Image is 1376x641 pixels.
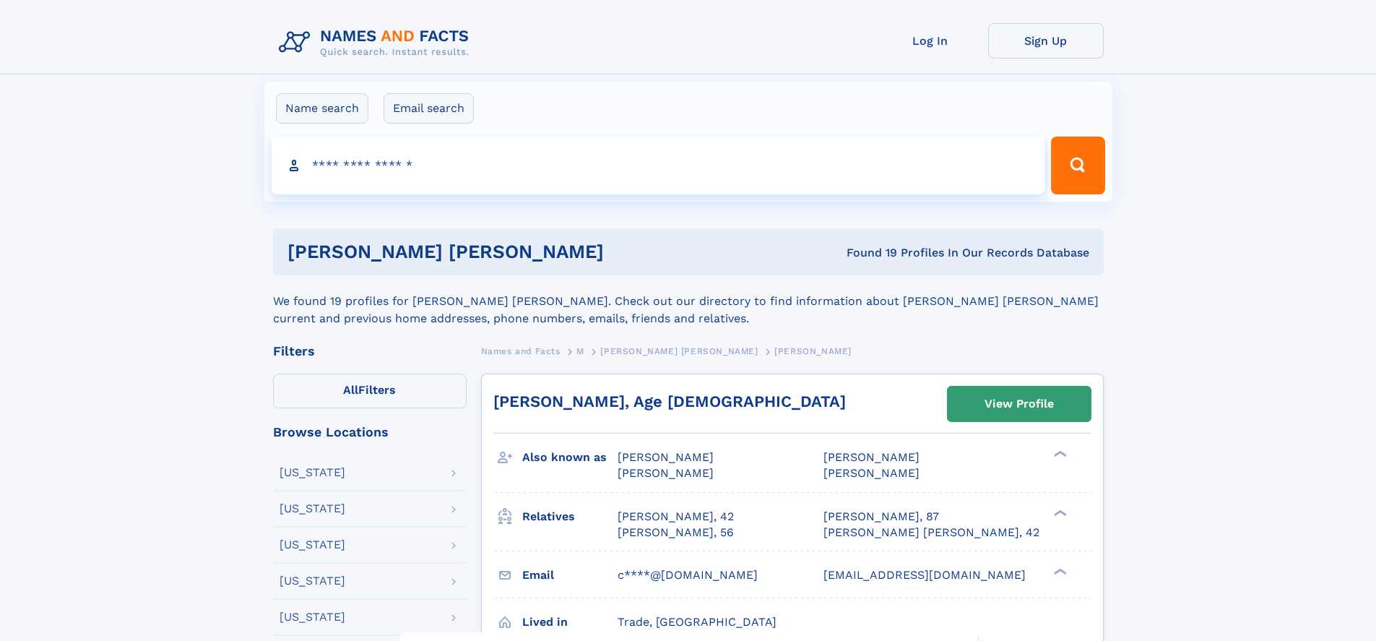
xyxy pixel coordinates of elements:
[273,426,467,439] div: Browse Locations
[618,525,734,541] a: [PERSON_NAME], 56
[823,568,1026,582] span: [EMAIL_ADDRESS][DOMAIN_NAME]
[618,509,734,525] a: [PERSON_NAME], 42
[725,245,1089,261] div: Found 19 Profiles In Our Records Database
[576,342,584,360] a: M
[287,243,725,261] h1: [PERSON_NAME] [PERSON_NAME]
[600,342,758,360] a: [PERSON_NAME] [PERSON_NAME]
[576,346,584,356] span: M
[873,23,988,59] a: Log In
[343,383,358,397] span: All
[1050,449,1068,459] div: ❯
[948,387,1091,421] a: View Profile
[522,563,618,588] h3: Email
[276,93,368,124] label: Name search
[522,445,618,470] h3: Also known as
[1051,137,1104,194] button: Search Button
[774,346,852,356] span: [PERSON_NAME]
[985,387,1054,421] div: View Profile
[823,466,920,480] span: [PERSON_NAME]
[1050,508,1068,517] div: ❯
[280,539,345,551] div: [US_STATE]
[272,137,1045,194] input: search input
[1050,567,1068,576] div: ❯
[280,611,345,623] div: [US_STATE]
[522,504,618,529] h3: Relatives
[481,342,561,360] a: Names and Facts
[988,23,1104,59] a: Sign Up
[280,575,345,587] div: [US_STATE]
[522,610,618,634] h3: Lived in
[618,466,714,480] span: [PERSON_NAME]
[600,346,758,356] span: [PERSON_NAME] [PERSON_NAME]
[273,275,1104,327] div: We found 19 profiles for [PERSON_NAME] [PERSON_NAME]. Check out our directory to find information...
[280,503,345,515] div: [US_STATE]
[493,392,846,410] a: [PERSON_NAME], Age [DEMOGRAPHIC_DATA]
[823,450,920,464] span: [PERSON_NAME]
[823,525,1039,541] a: [PERSON_NAME] [PERSON_NAME], 42
[384,93,474,124] label: Email search
[273,345,467,358] div: Filters
[280,467,345,478] div: [US_STATE]
[273,23,481,62] img: Logo Names and Facts
[618,615,776,629] span: Trade, [GEOGRAPHIC_DATA]
[618,450,714,464] span: [PERSON_NAME]
[823,509,939,525] a: [PERSON_NAME], 87
[273,374,467,408] label: Filters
